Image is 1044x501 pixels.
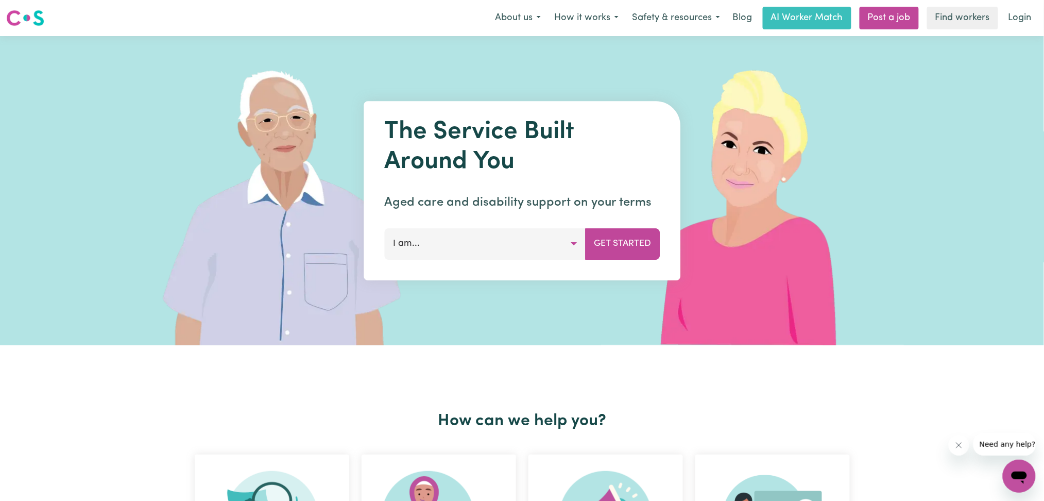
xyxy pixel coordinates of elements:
[585,228,660,259] button: Get Started
[927,7,998,29] a: Find workers
[6,9,44,27] img: Careseekers logo
[860,7,919,29] a: Post a job
[727,7,759,29] a: Blog
[1002,7,1038,29] a: Login
[949,435,969,456] iframe: Close message
[973,433,1036,456] iframe: Message from company
[1003,460,1036,493] iframe: Button to launch messaging window
[488,7,547,29] button: About us
[384,118,660,177] h1: The Service Built Around You
[547,7,625,29] button: How it works
[625,7,727,29] button: Safety & resources
[763,7,851,29] a: AI Worker Match
[189,411,856,431] h2: How can we help you?
[384,193,660,212] p: Aged care and disability support on your terms
[6,6,44,30] a: Careseekers logo
[384,228,586,259] button: I am...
